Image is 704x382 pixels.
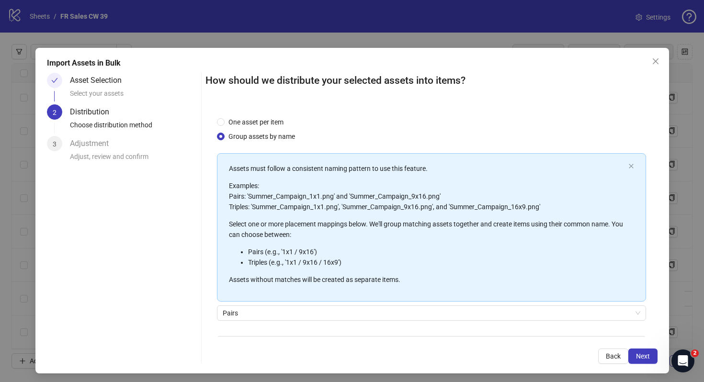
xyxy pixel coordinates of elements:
iframe: Intercom live chat [671,349,694,372]
div: Adjustment [70,136,116,151]
button: close [628,163,634,169]
div: Asset Selection [70,73,129,88]
span: close [652,57,659,65]
span: One asset per item [225,117,287,127]
button: Next [628,348,658,364]
li: Pairs (e.g., '1x1 / 9x16') [248,247,625,257]
span: Back [606,352,621,360]
button: Back [598,348,628,364]
div: Choose distribution method [70,120,198,136]
div: Distribution [70,104,117,120]
li: Triples (e.g., '1x1 / 9x16 / 16x9') [248,257,625,268]
span: Pairs [223,306,640,320]
span: 3 [53,140,57,148]
p: Examples: Pairs: 'Summer_Campaign_1x1.png' and 'Summer_Campaign_9x16.png' Triples: 'Summer_Campai... [229,180,625,212]
span: Group assets by name [225,131,299,142]
div: Adjust, review and confirm [70,151,198,168]
button: Close [648,54,663,69]
span: 2 [53,109,57,116]
span: check [51,77,58,84]
span: 2 [691,349,699,357]
span: Next [636,352,650,360]
p: Select one or more placement mappings below. We'll group matching assets together and create item... [229,219,625,240]
div: Import Assets in Bulk [47,57,658,69]
p: Assets without matches will be created as separate items. [229,274,625,285]
p: Assets must follow a consistent naming pattern to use this feature. [229,163,625,174]
h2: How should we distribute your selected assets into items? [205,73,658,89]
span: close [628,163,634,169]
div: Select your assets [70,88,198,104]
